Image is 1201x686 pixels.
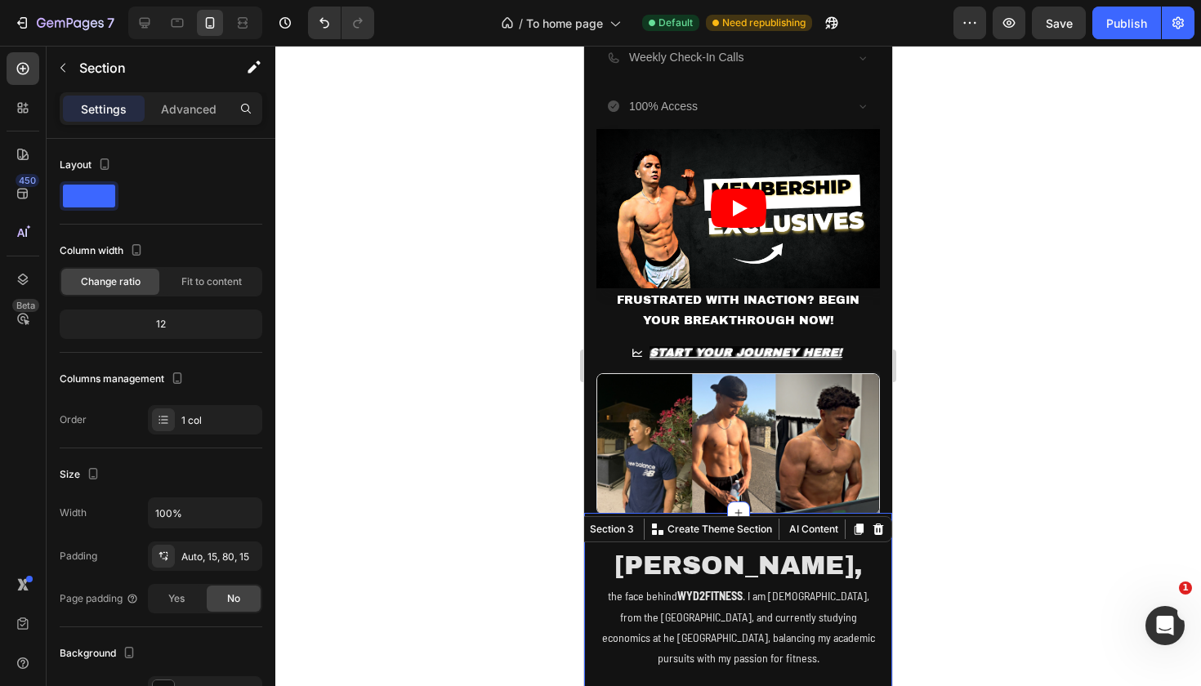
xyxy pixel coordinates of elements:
div: 1 col [181,413,258,428]
span: Default [659,16,693,30]
button: Publish [1092,7,1161,39]
p: Settings [81,100,127,118]
div: Page padding [60,591,139,606]
div: 450 [16,174,39,187]
span: To home page [526,15,603,32]
iframe: Design area [584,46,892,686]
div: Layout [60,154,114,176]
input: Auto [149,498,261,528]
span: Fit to content [181,274,242,289]
p: Section [79,58,213,78]
div: Columns management [60,368,187,390]
div: Beta [12,299,39,312]
p: 7 [107,13,114,33]
div: Auto, 15, 80, 15 [181,550,258,564]
div: Order [60,412,87,427]
span: Need republishing [722,16,806,30]
span: Save [1046,16,1073,30]
div: Size [60,464,103,486]
div: Publish [1106,15,1147,32]
button: 7 [7,7,122,39]
span: Change ratio [81,274,141,289]
span: Yes [168,591,185,606]
div: Column width [60,240,146,262]
div: Padding [60,549,97,563]
p: Advanced [161,100,217,118]
span: No [227,591,240,606]
div: Width [60,506,87,520]
div: Background [60,643,139,665]
div: 12 [63,313,259,336]
iframe: Intercom live chat [1145,606,1185,645]
button: Save [1032,7,1086,39]
span: 1 [1179,581,1192,595]
span: / [519,15,523,32]
div: Undo/Redo [308,7,374,39]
